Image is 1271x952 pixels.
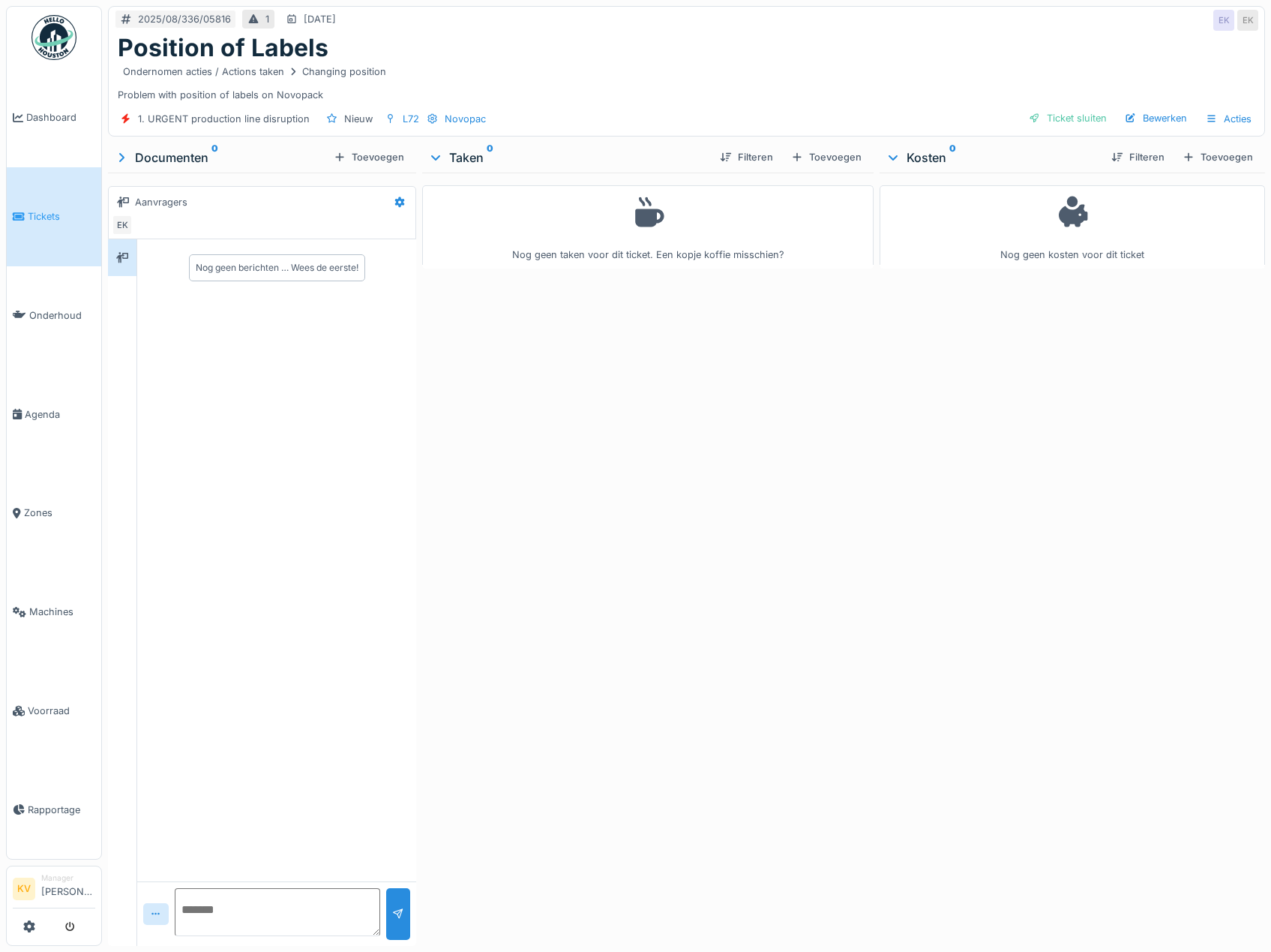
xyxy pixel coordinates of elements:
sup: 0 [487,149,493,167]
a: Rapportage [7,760,101,859]
span: Agenda [25,407,95,422]
div: Acties [1199,108,1258,130]
li: KV [13,878,35,900]
div: L72 [403,112,419,126]
li: [PERSON_NAME] [41,872,95,905]
div: EK [1213,10,1234,31]
div: Problem with position of labels on Novopack [118,62,1255,101]
sup: 0 [211,149,218,167]
img: Badge_color-CXgf-gQk.svg [31,15,76,60]
span: Machines [29,605,95,619]
div: Novopac [445,112,486,126]
div: Toevoegen [785,147,868,167]
div: Toevoegen [1177,147,1259,167]
div: Bewerken [1119,108,1193,128]
a: Onderhoud [7,266,101,365]
a: Voorraad [7,662,101,761]
div: Filteren [714,147,779,167]
div: Taken [428,149,707,167]
span: Dashboard [26,110,95,125]
div: Ticket sluiten [1023,108,1113,128]
span: Rapportage [28,803,95,817]
div: Nieuw [344,112,373,126]
div: Manager [41,872,95,884]
div: 2025/08/336/05816 [138,12,231,26]
div: EK [112,215,133,236]
sup: 0 [949,149,956,167]
a: KV Manager[PERSON_NAME] [13,872,95,908]
div: [DATE] [304,12,336,26]
a: Tickets [7,167,101,266]
div: Filteren [1105,147,1171,167]
span: Voorraad [28,704,95,718]
div: 1. URGENT production line disruption [138,112,310,126]
div: Ondernomen acties / Actions taken Changing position [123,65,386,79]
div: 1 [265,12,269,26]
a: Zones [7,464,101,563]
div: EK [1237,10,1258,31]
div: Kosten [886,149,1099,167]
a: Dashboard [7,68,101,167]
span: Zones [24,506,95,520]
span: Onderhoud [29,308,95,323]
div: Toevoegen [328,147,410,167]
div: Nog geen berichten … Wees de eerste! [196,261,358,275]
h1: Position of Labels [118,34,328,62]
div: Nog geen taken voor dit ticket. Een kopje koffie misschien? [432,192,863,262]
div: Aanvragers [135,195,187,209]
div: Nog geen kosten voor dit ticket [889,192,1255,262]
a: Machines [7,563,101,662]
div: Documenten [114,149,328,167]
span: Tickets [28,209,95,224]
a: Agenda [7,365,101,464]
